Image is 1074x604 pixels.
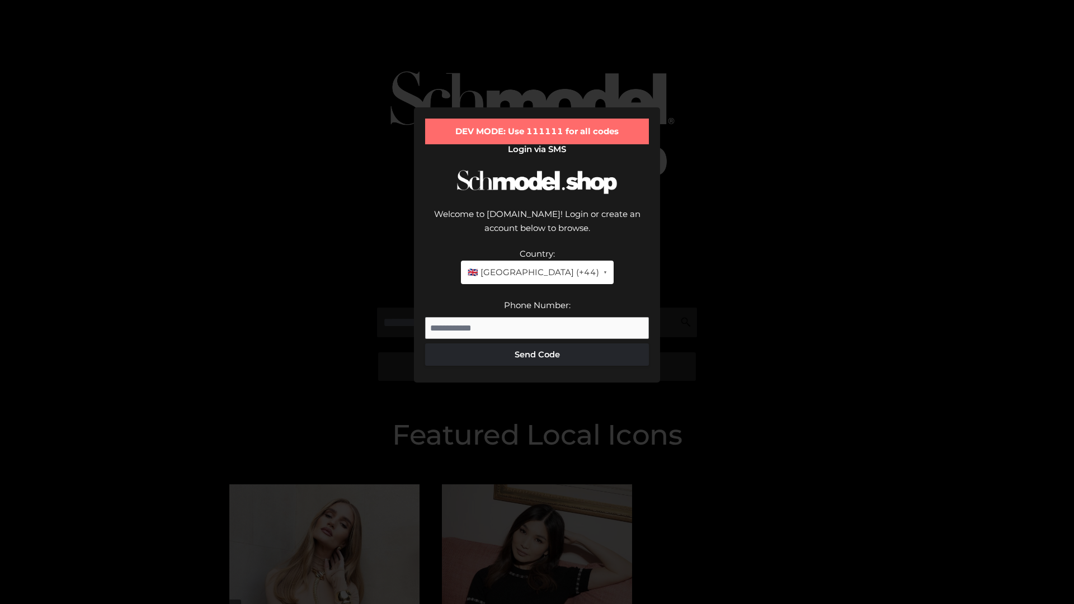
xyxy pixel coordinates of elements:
div: DEV MODE: Use 111111 for all codes [425,119,649,144]
label: Country: [520,248,555,259]
label: Phone Number: [504,300,571,310]
span: 🇬🇧 [GEOGRAPHIC_DATA] (+44) [468,265,599,280]
div: Welcome to [DOMAIN_NAME]! Login or create an account below to browse. [425,207,649,247]
button: Send Code [425,343,649,366]
img: Schmodel Logo [453,160,621,204]
h2: Login via SMS [425,144,649,154]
